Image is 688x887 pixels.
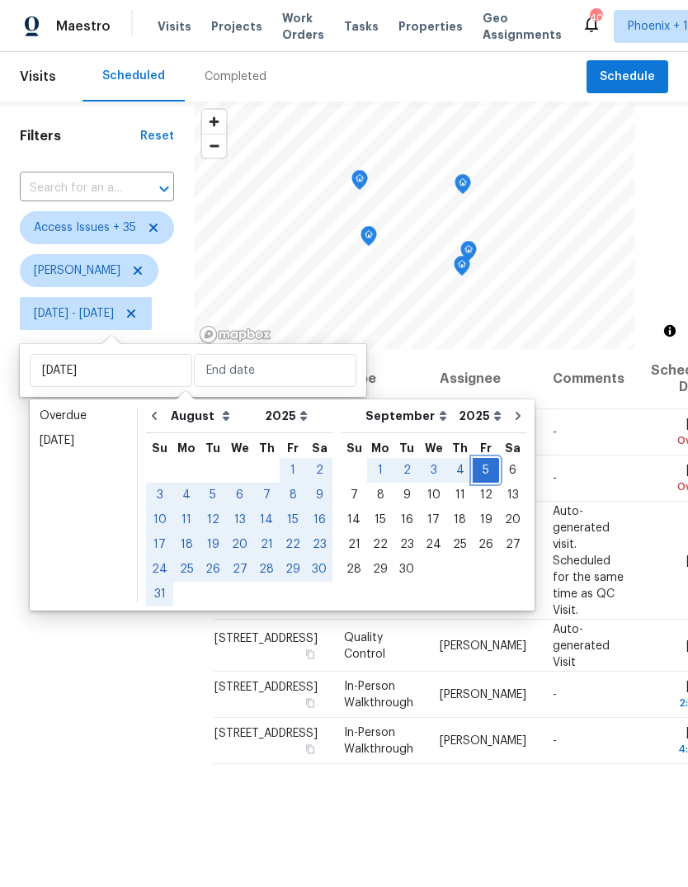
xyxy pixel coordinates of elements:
[303,646,318,661] button: Copy Address
[393,558,420,581] div: 30
[226,533,253,556] div: 20
[280,557,306,582] div: Fri Aug 29 2025
[393,484,420,507] div: 9
[199,325,271,344] a: Mapbox homepage
[20,59,56,95] span: Visits
[393,507,420,532] div: Tue Sep 16 2025
[553,473,557,484] span: -
[367,483,393,507] div: Mon Sep 08 2025
[20,128,140,144] h1: Filters
[393,532,420,557] div: Tue Sep 23 2025
[499,507,526,532] div: Sat Sep 20 2025
[146,583,173,606] div: 31
[214,728,318,739] span: [STREET_ADDRESS]
[473,507,499,532] div: Fri Sep 19 2025
[253,557,280,582] div: Thu Aug 28 2025
[200,483,226,507] div: Tue Aug 05 2025
[367,558,393,581] div: 29
[226,558,253,581] div: 27
[226,532,253,557] div: Wed Aug 20 2025
[660,321,680,341] button: Toggle attribution
[146,483,173,507] div: Sun Aug 03 2025
[226,507,253,532] div: Wed Aug 13 2025
[253,507,280,532] div: Thu Aug 14 2025
[367,484,393,507] div: 8
[226,483,253,507] div: Wed Aug 06 2025
[499,459,526,482] div: 6
[399,442,414,454] abbr: Tuesday
[499,483,526,507] div: Sat Sep 13 2025
[226,484,253,507] div: 6
[361,403,455,428] select: Month
[367,532,393,557] div: Mon Sep 22 2025
[367,507,393,532] div: Mon Sep 15 2025
[398,18,463,35] span: Properties
[473,483,499,507] div: Fri Sep 12 2025
[455,403,506,428] select: Year
[173,508,200,531] div: 11
[351,170,368,196] div: Map marker
[420,458,447,483] div: Wed Sep 03 2025
[306,458,332,483] div: Sat Aug 02 2025
[40,408,127,424] div: Overdue
[341,558,367,581] div: 28
[346,442,362,454] abbr: Sunday
[665,322,675,340] span: Toggle attribution
[447,483,473,507] div: Thu Sep 11 2025
[173,484,200,507] div: 4
[553,623,610,668] span: Auto-generated Visit
[167,403,261,428] select: Month
[140,128,174,144] div: Reset
[153,177,176,201] button: Open
[231,442,249,454] abbr: Wednesday
[553,505,624,616] span: Auto-generated visit. Scheduled for the same time as QC Visit.
[306,459,332,482] div: 2
[341,533,367,556] div: 21
[280,507,306,532] div: Fri Aug 15 2025
[393,458,420,483] div: Tue Sep 02 2025
[34,262,120,279] span: [PERSON_NAME]
[226,508,253,531] div: 13
[455,174,471,200] div: Map marker
[173,532,200,557] div: Mon Aug 18 2025
[280,508,306,531] div: 15
[146,507,173,532] div: Sun Aug 10 2025
[440,689,526,701] span: [PERSON_NAME]
[447,532,473,557] div: Thu Sep 25 2025
[341,557,367,582] div: Sun Sep 28 2025
[367,508,393,531] div: 15
[447,458,473,483] div: Thu Sep 04 2025
[393,483,420,507] div: Tue Sep 09 2025
[420,507,447,532] div: Wed Sep 17 2025
[473,484,499,507] div: 12
[420,483,447,507] div: Wed Sep 10 2025
[259,442,275,454] abbr: Thursday
[194,354,356,387] input: End date
[303,742,318,757] button: Copy Address
[480,442,492,454] abbr: Friday
[420,532,447,557] div: Wed Sep 24 2025
[34,403,133,602] ul: Date picker shortcuts
[473,508,499,531] div: 19
[214,632,318,644] span: [STREET_ADDRESS]
[440,735,526,747] span: [PERSON_NAME]
[200,507,226,532] div: Tue Aug 12 2025
[344,727,413,755] span: In-Person Walkthrough
[367,458,393,483] div: Mon Sep 01 2025
[253,483,280,507] div: Thu Aug 07 2025
[202,110,226,134] button: Zoom in
[393,533,420,556] div: 23
[142,399,167,432] button: Go to previous month
[280,458,306,483] div: Fri Aug 01 2025
[194,101,634,349] canvas: Map
[420,508,447,531] div: 17
[628,18,688,35] span: Phoenix + 1
[214,682,318,693] span: [STREET_ADDRESS]
[253,508,280,531] div: 14
[173,557,200,582] div: Mon Aug 25 2025
[200,508,226,531] div: 12
[553,689,557,701] span: -
[202,134,226,158] span: Zoom out
[447,484,473,507] div: 11
[393,508,420,531] div: 16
